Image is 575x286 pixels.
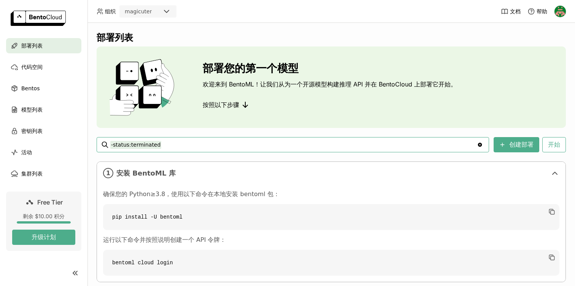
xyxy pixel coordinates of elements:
span: 模型列表 [21,105,43,114]
a: 集群列表 [6,166,81,181]
span: Bentos [21,84,40,93]
button: 创建部署 [494,137,539,152]
p: 确保您的 Python≥3.8，使用以下命令在本地安装 bentoml 包： [103,190,559,198]
a: 部署列表 [6,38,81,53]
p: 欢迎来到 BentoML！让我们从为一个开源模型构建推理 API 并在 BentoCloud 上部署它开始。 [203,80,457,88]
code: pip install -U bentoml [103,204,559,230]
img: 少卿 朱 [554,6,566,17]
a: 模型列表 [6,102,81,117]
input: 搜索 [110,139,477,151]
button: 开始 [542,137,566,152]
i: 1 [103,168,113,178]
div: 部署列表 [97,32,566,43]
a: 活动 [6,145,81,160]
span: 代码空间 [21,62,43,72]
img: cover onboarding [103,59,184,116]
span: 安装 BentoML 库 [116,169,547,177]
span: Free Tier [37,198,63,206]
button: 升级计划 [12,230,75,245]
span: 组织 [105,8,116,15]
img: logo [11,11,66,26]
span: 密钥列表 [21,126,43,136]
span: 文档 [510,8,521,15]
span: 集群列表 [21,169,43,178]
a: 文档 [501,8,521,15]
span: 部署列表 [21,41,43,50]
div: 剩余 $10.00 积分 [12,213,75,220]
span: 活动 [21,148,32,157]
a: 代码空间 [6,59,81,75]
code: bentoml cloud login [103,250,559,276]
p: 运行以下命令并按照说明创建一个 API 令牌： [103,236,559,244]
a: 密钥列表 [6,123,81,139]
div: 1安装 BentoML 库 [97,162,565,184]
span: 按照以下步骤 [203,101,239,109]
span: 帮助 [537,8,547,15]
div: magicuter [125,8,152,15]
div: 帮助 [527,8,547,15]
a: Bentos [6,81,81,96]
svg: Clear value [477,142,483,148]
a: Free Tier剩余 $10.00 积分升级计划 [6,192,81,251]
input: Selected magicuter. [152,8,153,16]
h3: 部署您的第一个模型 [203,62,457,74]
